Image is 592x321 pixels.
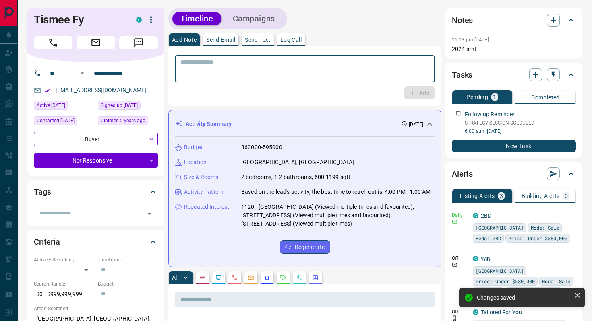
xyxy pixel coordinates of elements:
div: Sun Mar 19 2023 [98,116,158,128]
button: Campaigns [225,12,283,25]
div: Changes saved [477,294,571,301]
svg: Calls [232,274,238,281]
p: Budget: [98,280,158,288]
h2: Tasks [452,68,472,81]
p: Listing Alerts [460,193,495,199]
p: All [172,275,178,280]
div: Sat Mar 25 2023 [34,116,94,128]
p: 2 bedrooms, 1-2 bathrooms, 600-1199 sqft [241,173,350,181]
span: Signed up [DATE] [101,101,138,109]
div: Alerts [452,164,576,183]
svg: Agent Actions [312,274,319,281]
h2: Alerts [452,167,473,180]
p: 2024 srnt [452,45,576,53]
svg: Opportunities [296,274,302,281]
div: Sun Mar 19 2023 [98,101,158,112]
p: Follow up Reminder [465,110,515,119]
h2: Criteria [34,235,60,248]
p: Activity Pattern [184,188,224,196]
span: Mode: Sale [531,224,559,232]
p: Daily [452,212,468,219]
div: condos.ca [473,256,478,261]
svg: Email [452,219,457,224]
span: Beds: 2BD [476,234,501,242]
svg: Notes [199,274,206,281]
svg: Email Verified [44,88,50,93]
div: Criteria [34,232,158,251]
button: Timeline [172,12,221,25]
p: Search Range: [34,280,94,288]
p: Actively Searching: [34,256,94,263]
span: Claimed 2 years ago [101,117,145,125]
p: Send Email [206,37,235,43]
p: 1120 - [GEOGRAPHIC_DATA] (Viewed multiple times and favourited), [STREET_ADDRESS] (Viewed multipl... [241,203,435,228]
span: Call [34,36,72,49]
p: Off [452,308,468,315]
div: Not Responsive [34,153,158,168]
button: Regenerate [280,240,330,254]
button: Open [144,208,155,219]
p: Pending [466,94,488,100]
p: STRATEGY SESSION SCEDULED [465,119,576,127]
span: [GEOGRAPHIC_DATA] [476,224,524,232]
p: Areas Searched: [34,305,158,312]
p: Send Text [245,37,271,43]
span: Message [119,36,158,49]
svg: Email [452,262,457,267]
span: Price: Under $580,000 [476,277,535,285]
p: Repeated Interest [184,203,229,211]
h2: Notes [452,14,473,27]
svg: Requests [280,274,286,281]
p: Location [184,158,207,167]
svg: Push Notification Only [452,315,457,321]
p: 3 [500,193,503,199]
span: Email [77,36,115,49]
span: [GEOGRAPHIC_DATA] [476,267,524,275]
p: 1 [493,94,496,100]
h2: Tags [34,185,51,198]
div: Notes [452,10,576,30]
p: Completed [531,95,560,100]
p: Log Call [280,37,302,43]
div: Tasks [452,65,576,84]
p: Based on the lead's activity, the best time to reach out is: 4:00 PM - 1:00 AM [241,188,431,196]
a: Win [481,255,490,262]
p: 11:13 pm [DATE] [452,37,489,43]
p: Add Note [172,37,197,43]
p: 0 [565,193,568,199]
p: $0 - $999,999,999 [34,288,94,301]
h1: Tismee Fy [34,13,124,26]
p: Budget [184,143,203,152]
p: Size & Rooms [184,173,219,181]
div: Activity Summary[DATE] [175,117,435,132]
div: Buyer [34,132,158,146]
div: Tags [34,182,158,202]
svg: Lead Browsing Activity [215,274,222,281]
p: [DATE] [409,121,423,128]
div: condos.ca [473,213,478,218]
p: Timeframe: [98,256,158,263]
p: Off [452,255,468,262]
svg: Listing Alerts [264,274,270,281]
span: Contacted [DATE] [37,117,75,125]
div: condos.ca [136,17,142,23]
p: [GEOGRAPHIC_DATA], [GEOGRAPHIC_DATA] [241,158,354,167]
p: Activity Summary [186,120,232,128]
div: Tue Aug 12 2025 [34,101,94,112]
span: Mode: Sale [542,277,570,285]
p: 6:00 a.m. [DATE] [465,128,576,135]
a: [EMAIL_ADDRESS][DOMAIN_NAME] [56,87,147,93]
span: Price: Under $560,000 [508,234,567,242]
span: Active [DATE] [37,101,65,109]
button: Open [77,68,87,78]
svg: Emails [248,274,254,281]
p: 360000-595000 [241,143,282,152]
button: New Task [452,140,576,152]
p: Building Alerts [522,193,560,199]
a: 2BD [481,212,491,219]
